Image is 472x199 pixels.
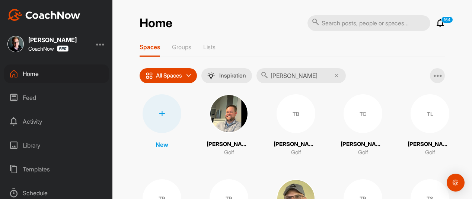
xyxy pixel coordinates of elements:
img: CoachNow Pro [57,45,68,52]
div: TC [344,94,382,133]
p: Lists [203,43,216,51]
div: Templates [4,160,109,179]
a: TL[PERSON_NAME]Golf [408,94,452,157]
div: Open Intercom Messenger [447,174,465,192]
p: All Spaces [156,73,182,79]
p: [PERSON_NAME] [408,140,452,149]
div: Activity [4,112,109,131]
p: Spaces [140,43,160,51]
p: Golf [425,148,435,157]
a: TC[PERSON_NAME]Golf [341,94,385,157]
p: 164 [441,16,453,23]
p: Inspiration [219,73,246,79]
div: Library [4,136,109,155]
p: [PERSON_NAME] [207,140,251,149]
img: square_35ff04cf1ca3e42657ccb72636c02f23.jpg [210,94,248,133]
p: [PERSON_NAME] [274,140,318,149]
p: Golf [358,148,368,157]
div: CoachNow [28,45,68,52]
p: Golf [224,148,234,157]
img: square_20b62fea31acd0f213c23be39da22987.jpg [7,36,24,52]
img: icon [146,72,153,79]
p: New [156,140,168,149]
a: [PERSON_NAME]Golf [207,94,251,157]
p: [PERSON_NAME] [341,140,385,149]
img: menuIcon [207,72,215,79]
h2: Home [140,16,172,31]
div: TL [411,94,449,133]
p: Golf [291,148,301,157]
div: Feed [4,88,109,107]
div: Home [4,64,109,83]
div: [PERSON_NAME] [28,37,77,43]
input: Search... [256,68,346,83]
a: TB[PERSON_NAME]Golf [274,94,318,157]
p: Groups [172,43,191,51]
div: TB [277,94,315,133]
img: CoachNow [7,9,80,21]
input: Search posts, people or spaces... [307,15,430,31]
